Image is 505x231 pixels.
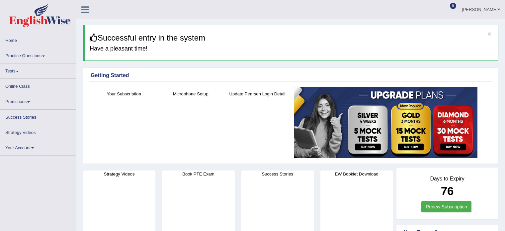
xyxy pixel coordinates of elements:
h4: Microphone Setup [161,90,221,97]
h3: Successful entry in the system [90,34,493,42]
a: Home [0,33,76,46]
h4: EW Booklet Download [320,171,393,177]
h4: Update Pearson Login Detail [227,90,288,97]
h4: Your Subscription [94,90,154,97]
a: Renew Subscription [421,201,471,212]
h4: Have a pleasant time! [90,46,493,52]
a: Predictions [0,94,76,107]
h4: Book PTE Exam [162,171,234,177]
a: Practice Questions [0,48,76,61]
div: Getting Started [91,71,491,79]
a: Strategy Videos [0,125,76,138]
h4: Strategy Videos [83,171,155,177]
a: Success Stories [0,110,76,123]
img: small5.jpg [294,87,477,158]
a: Online Class [0,79,76,92]
button: × [487,30,491,37]
h4: Days to Expiry [404,176,491,182]
a: Your Account [0,140,76,153]
span: 9 [450,3,457,9]
a: Tests [0,63,76,76]
h4: Success Stories [241,171,314,177]
b: 76 [441,184,454,197]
